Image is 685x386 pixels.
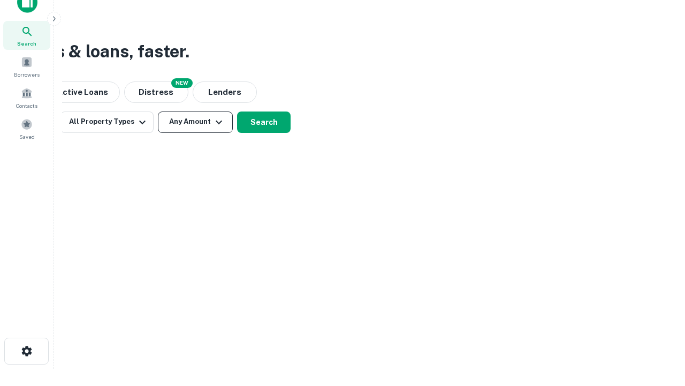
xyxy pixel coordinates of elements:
[171,78,193,88] div: NEW
[17,39,36,48] span: Search
[3,52,50,81] a: Borrowers
[3,21,50,50] a: Search
[19,132,35,141] span: Saved
[158,112,233,133] button: Any Amount
[193,81,257,103] button: Lenders
[60,112,154,133] button: All Property Types
[3,114,50,143] a: Saved
[3,83,50,112] a: Contacts
[237,112,291,133] button: Search
[631,300,685,352] iframe: Chat Widget
[14,70,40,79] span: Borrowers
[45,81,120,103] button: Active Loans
[124,81,188,103] button: Search distressed loans with lien and other non-mortgage details.
[16,101,37,110] span: Contacts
